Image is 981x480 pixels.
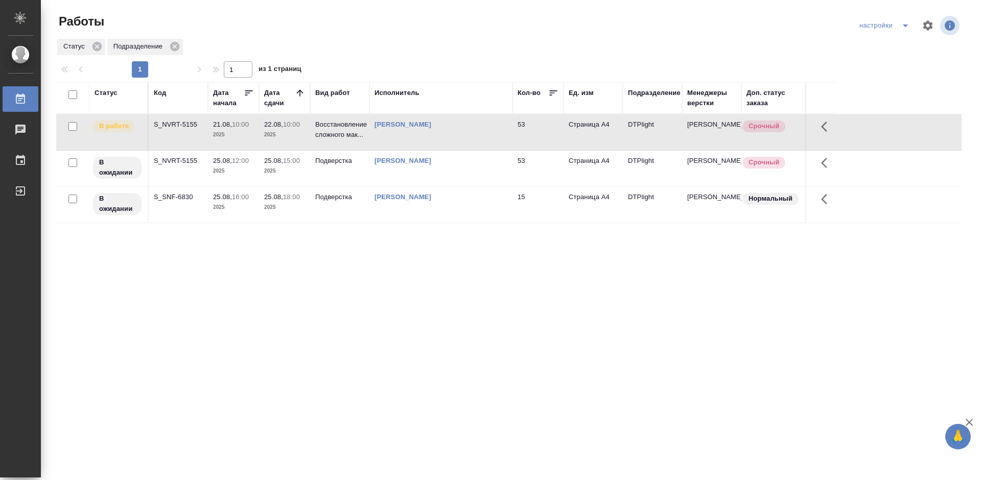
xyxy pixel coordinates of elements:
p: Подверстка [315,192,364,202]
div: Исполнитель назначен, приступать к работе пока рано [92,156,143,180]
div: Подразделение [107,39,183,55]
p: Статус [63,41,88,52]
p: Срочный [749,157,779,167]
p: 2025 [213,166,254,176]
p: 15:00 [283,157,300,164]
td: 15 [512,187,564,223]
p: Восстановление сложного мак... [315,119,364,140]
button: Здесь прячутся важные кнопки [815,114,839,139]
div: Исполнитель [375,88,419,98]
p: Подверстка [315,156,364,166]
p: 25.08, [264,193,283,201]
a: [PERSON_NAME] [375,121,431,128]
p: Нормальный [749,194,792,204]
p: 25.08, [213,157,232,164]
div: split button [857,17,916,34]
p: 12:00 [232,157,249,164]
span: из 1 страниц [259,63,301,78]
div: Ед. изм [569,88,594,98]
p: 25.08, [264,157,283,164]
div: S_NVRT-5155 [154,156,203,166]
p: 2025 [264,202,305,212]
button: Здесь прячутся важные кнопки [815,187,839,211]
td: Страница А4 [564,114,623,150]
p: [PERSON_NAME] [687,119,736,130]
span: Настроить таблицу [916,13,940,38]
td: DTPlight [623,187,682,223]
p: Подразделение [113,41,166,52]
div: Статус [95,88,118,98]
div: Менеджеры верстки [687,88,736,108]
td: 53 [512,151,564,186]
p: 2025 [213,202,254,212]
span: 🙏 [949,426,967,447]
div: Подразделение [628,88,681,98]
p: [PERSON_NAME] [687,156,736,166]
div: Код [154,88,166,98]
a: [PERSON_NAME] [375,193,431,201]
div: Исполнитель назначен, приступать к работе пока рано [92,192,143,216]
div: S_NVRT-5155 [154,119,203,130]
div: Кол-во [518,88,541,98]
td: 53 [512,114,564,150]
p: 2025 [264,166,305,176]
p: 16:00 [232,193,249,201]
div: S_SNF-6830 [154,192,203,202]
p: 10:00 [232,121,249,128]
a: [PERSON_NAME] [375,157,431,164]
p: [PERSON_NAME] [687,192,736,202]
p: 21.08, [213,121,232,128]
p: В ожидании [99,157,135,178]
div: Дата сдачи [264,88,295,108]
p: В работе [99,121,129,131]
div: Статус [57,39,105,55]
td: Страница А4 [564,187,623,223]
span: Работы [56,13,104,30]
p: 25.08, [213,193,232,201]
span: Посмотреть информацию [940,16,962,35]
div: Дата начала [213,88,244,108]
p: 10:00 [283,121,300,128]
button: 🙏 [945,424,971,449]
p: Срочный [749,121,779,131]
div: Вид работ [315,88,350,98]
td: DTPlight [623,151,682,186]
td: Страница А4 [564,151,623,186]
p: 22.08, [264,121,283,128]
div: Доп. статус заказа [746,88,800,108]
p: В ожидании [99,194,135,214]
p: 18:00 [283,193,300,201]
p: 2025 [213,130,254,140]
button: Здесь прячутся важные кнопки [815,151,839,175]
td: DTPlight [623,114,682,150]
p: 2025 [264,130,305,140]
